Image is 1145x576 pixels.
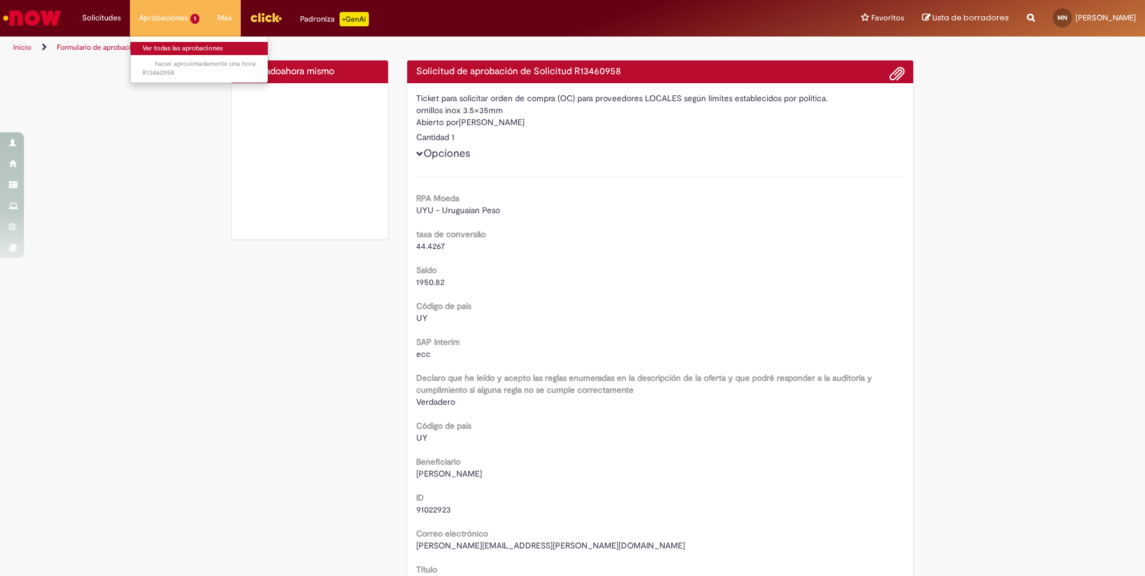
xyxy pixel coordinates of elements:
[416,313,428,323] span: UY
[416,104,905,116] div: ornillos inox 3.5×35mm
[416,420,471,431] b: Código de país
[155,59,256,68] time: 29/08/2025 09:09:07
[13,43,31,52] a: Inicio
[932,12,1009,23] span: Lista de borradores
[416,265,437,275] b: Saldo
[416,205,500,216] span: UYU - Uruguaian Peso
[9,37,755,59] ul: Rutas de acceso a la página
[1058,14,1067,22] span: MN
[416,131,905,143] div: Cantidad 1
[416,528,488,539] b: Correo electrónico
[416,241,445,251] span: 44.4267
[416,229,486,240] b: taxa de conversão
[155,59,256,68] span: hacer aproximadamente una hora
[57,43,140,52] a: Formulario de aprobación
[416,432,428,443] span: UY
[250,8,282,26] img: click_logo_yellow_360x200.png
[130,36,268,83] ul: Aprobaciones
[143,59,256,78] span: R13460958
[416,348,431,359] span: ecc
[1076,13,1136,23] span: [PERSON_NAME]
[300,12,369,26] div: Padroniza
[416,66,905,77] h4: Solicitud de aprobación de Solicitud R13460958
[281,65,334,77] time: 29/08/2025 10:17:03
[416,492,424,503] b: ID
[241,92,379,231] img: sucesso_1.gif
[281,65,334,77] span: ahora mismo
[416,504,451,515] span: 91022923
[416,116,459,128] label: Abierto por
[416,193,459,204] b: RPA Moeda
[131,57,268,80] a: Abrir R13460958 :
[922,13,1009,24] a: Lista de borradores
[217,12,232,24] span: Más
[416,372,872,395] b: Declaro que he leído y acepto las reglas enumeradas en la descripción de la oferta y que podré re...
[416,540,685,551] span: [PERSON_NAME][EMAIL_ADDRESS][PERSON_NAME][DOMAIN_NAME]
[139,12,188,24] span: Aprobaciones
[871,12,904,24] span: Favoritos
[416,564,437,575] b: Título
[416,116,905,131] div: [PERSON_NAME]
[416,456,461,467] b: Beneficiario
[416,92,905,104] div: Ticket para solicitar orden de compra (OC) para proveedores LOCALES según límites establecidos po...
[131,42,268,55] a: Ver todas las aprobaciones
[416,336,460,347] b: SAP Interim
[190,14,199,24] span: 1
[416,396,455,407] span: Verdadero
[416,277,444,287] span: 1950.82
[1,6,63,30] img: ServiceNow
[82,12,121,24] span: Solicitudes
[241,66,379,77] h4: aprobado
[340,12,369,26] p: +GenAi
[416,301,471,311] b: Código de país
[416,468,482,479] span: [PERSON_NAME]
